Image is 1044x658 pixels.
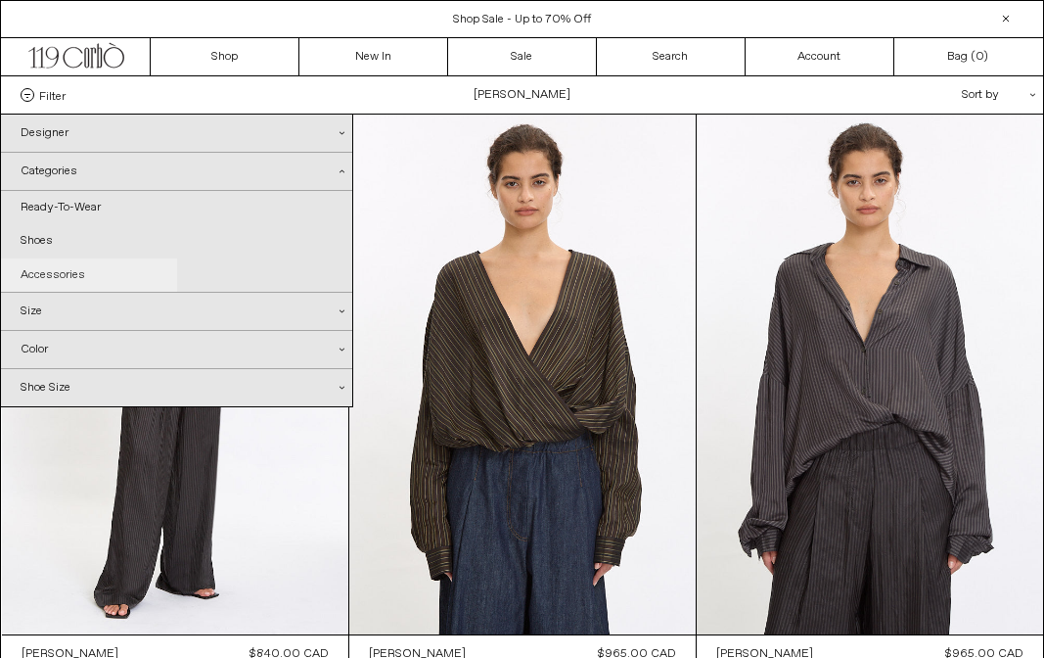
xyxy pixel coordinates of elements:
[1,258,177,292] a: Accessories
[448,38,597,75] a: Sale
[746,38,894,75] a: Account
[976,48,988,66] span: )
[894,38,1043,75] a: Bag ()
[453,12,591,27] a: Shop Sale - Up to 70% Off
[597,38,746,75] a: Search
[976,49,983,65] span: 0
[1,224,177,258] a: Shoes
[349,115,696,634] img: Dries Van Noten Camiel Shirt
[1,115,352,152] div: Designer
[1,153,352,191] div: Categories
[847,76,1023,114] div: Sort by
[1,331,352,368] div: Color
[1,293,352,330] div: Size
[1,369,352,406] div: Shoe Size
[1,191,177,224] a: Ready-To-Wear
[697,115,1043,634] img: Dries Van Noten Casia Shirt
[299,38,448,75] a: New In
[39,88,66,102] span: Filter
[151,38,299,75] a: Shop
